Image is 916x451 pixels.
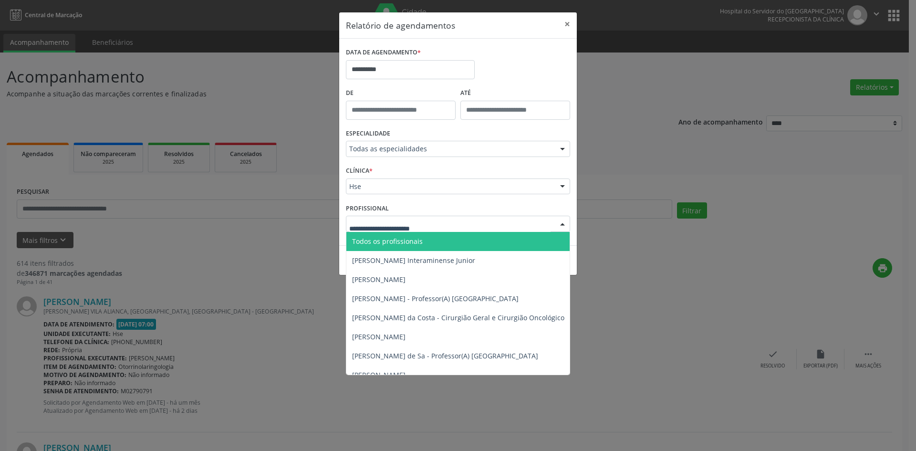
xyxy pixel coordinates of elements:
span: [PERSON_NAME] [352,332,406,341]
label: CLÍNICA [346,164,373,178]
span: [PERSON_NAME] Interaminense Junior [352,256,475,265]
span: [PERSON_NAME] - Professor(A) [GEOGRAPHIC_DATA] [352,294,519,303]
span: [PERSON_NAME] de Sa - Professor(A) [GEOGRAPHIC_DATA] [352,351,538,360]
span: Todos os profissionais [352,237,423,246]
h5: Relatório de agendamentos [346,19,455,31]
label: De [346,86,456,101]
span: [PERSON_NAME] [352,370,406,379]
span: Todas as especialidades [349,144,551,154]
span: [PERSON_NAME] da Costa - Cirurgião Geral e Cirurgião Oncológico [352,313,564,322]
span: Hse [349,182,551,191]
label: DATA DE AGENDAMENTO [346,45,421,60]
span: [PERSON_NAME] [352,275,406,284]
label: ESPECIALIDADE [346,126,390,141]
label: ATÉ [460,86,570,101]
label: PROFISSIONAL [346,201,389,216]
button: Close [558,12,577,36]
